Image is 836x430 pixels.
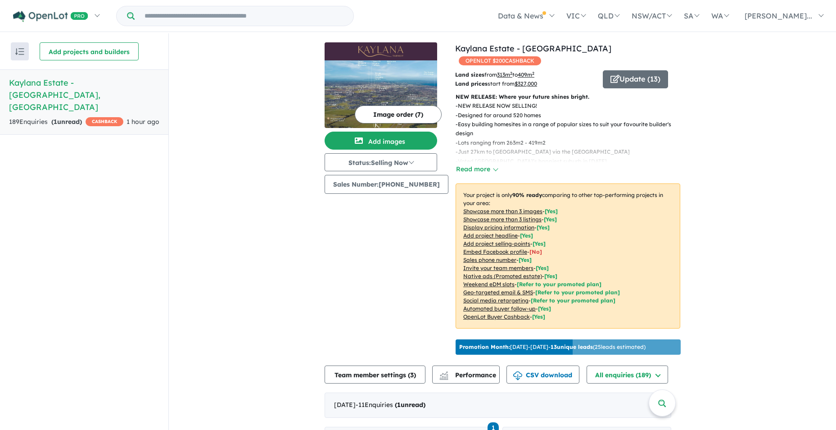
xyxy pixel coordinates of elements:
span: [ Yes ] [536,265,549,271]
span: OPENLOT $ 200 CASHBACK [459,56,541,65]
img: Kaylana Estate - Tarneit [325,60,437,128]
u: Invite your team members [463,265,533,271]
button: Add images [325,132,437,150]
b: 90 % ready [512,192,542,198]
span: [Yes] [532,313,545,320]
img: sort.svg [15,48,24,55]
p: - Easy building homesites in a range of popular sizes to suit your favourite builder's design [456,120,687,138]
span: [Yes] [544,273,557,279]
p: from [455,70,596,79]
button: Update (13) [603,70,668,88]
button: Add projects and builders [40,42,139,60]
p: - Designed for around 520 homes [456,111,687,120]
u: Sales phone number [463,256,516,263]
b: 13 unique leads [551,343,593,350]
u: Add project headline [463,232,518,239]
img: line-chart.svg [440,371,448,376]
span: 3 [410,371,414,379]
button: Status:Selling Now [325,153,437,171]
u: $ 327,000 [515,80,537,87]
input: Try estate name, suburb, builder or developer [136,6,352,26]
sup: 2 [532,71,534,76]
img: Kaylana Estate - Tarneit Logo [328,46,434,57]
span: [ Yes ] [533,240,546,247]
u: Showcase more than 3 images [463,208,542,215]
span: [Refer to your promoted plan] [531,297,615,304]
img: download icon [513,371,522,380]
sup: 2 [510,71,512,76]
span: Performance [441,371,496,379]
div: [DATE] [325,393,671,418]
span: CASHBACK [86,117,123,126]
span: [ Yes ] [544,216,557,223]
p: - Voted [GEOGRAPHIC_DATA]’s happiest suburb in [DATE] [456,157,687,166]
img: bar-chart.svg [439,374,448,380]
strong: ( unread) [395,401,425,409]
p: - Lots ranging from 263m2 - 419m2 [456,138,687,147]
span: [ Yes ] [537,224,550,231]
span: [ No ] [529,248,542,255]
h5: Kaylana Estate - [GEOGRAPHIC_DATA] , [GEOGRAPHIC_DATA] [9,77,159,113]
u: Geo-targeted email & SMS [463,289,533,296]
span: [ Yes ] [519,256,532,263]
p: Your project is only comparing to other top-performing projects in your area: - - - - - - - - - -... [456,183,680,329]
img: Openlot PRO Logo White [13,11,88,22]
b: Promotion Month: [459,343,510,350]
u: 313 m [497,71,512,78]
u: Add project selling-points [463,240,530,247]
span: [PERSON_NAME]... [745,11,812,20]
b: Land sizes [455,71,484,78]
a: Kaylana Estate - Tarneit LogoKaylana Estate - Tarneit [325,42,437,128]
p: - Just 27km to [GEOGRAPHIC_DATA] via the [GEOGRAPHIC_DATA] [456,147,687,156]
u: Social media retargeting [463,297,529,304]
u: Weekend eDM slots [463,281,515,288]
p: [DATE] - [DATE] - ( 25 leads estimated) [459,343,646,351]
button: Performance [432,366,500,384]
button: Read more [456,164,498,174]
button: Image order (7) [355,105,442,124]
p: start from [455,79,596,88]
u: Display pricing information [463,224,534,231]
p: - NEW RELEASE NOW SELLING! [456,101,687,110]
span: [ Yes ] [520,232,533,239]
span: - 11 Enquir ies [356,401,425,409]
span: [Yes] [538,305,551,312]
button: Team member settings (3) [325,366,425,384]
span: 1 [54,118,57,126]
button: CSV download [506,366,579,384]
u: Showcase more than 3 listings [463,216,542,223]
span: 1 [397,401,401,409]
span: [Refer to your promoted plan] [535,289,620,296]
span: to [512,71,534,78]
span: [Refer to your promoted plan] [517,281,601,288]
p: NEW RELEASE: Where your future shines bright. [456,92,680,101]
strong: ( unread) [51,118,82,126]
u: 409 m [518,71,534,78]
a: Kaylana Estate - [GEOGRAPHIC_DATA] [455,43,611,54]
span: [ Yes ] [545,208,558,215]
span: 1 hour ago [127,118,159,126]
u: Automated buyer follow-up [463,305,536,312]
u: Native ads (Promoted estate) [463,273,542,279]
button: All enquiries (189) [587,366,668,384]
div: 189 Enquir ies [9,117,123,128]
u: OpenLot Buyer Cashback [463,313,530,320]
button: Sales Number:[PHONE_NUMBER] [325,175,448,194]
b: Land prices [455,80,488,87]
u: Embed Facebook profile [463,248,527,255]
